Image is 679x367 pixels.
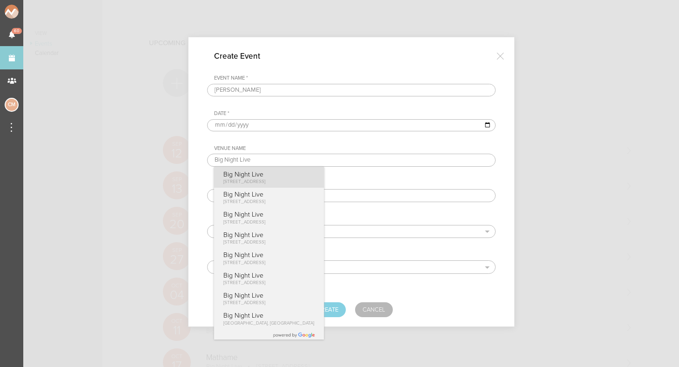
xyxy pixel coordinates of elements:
span: 60 [12,28,22,34]
span: [STREET_ADDRESS] [223,300,265,306]
img: NOMAD [5,5,57,19]
p: Big Night Live [223,211,266,218]
h4: Create Event [214,51,274,61]
p: Big Night Live [223,292,266,299]
div: Event Name * [214,75,496,82]
div: Choose Event Template * [214,252,496,258]
span: [STREET_ADDRESS] [223,199,265,204]
p: Big Night Live [223,170,266,178]
div: Venue Name [214,145,496,152]
span: [GEOGRAPHIC_DATA], [GEOGRAPHIC_DATA] [223,320,314,326]
span: [STREET_ADDRESS] [223,239,265,245]
span: [STREET_ADDRESS] [223,219,265,225]
button: Create [309,302,346,317]
p: Big Night Live [223,272,266,279]
a: Cancel [355,302,393,317]
div: Address [214,181,496,187]
span: [STREET_ADDRESS] [223,179,265,184]
div: Date * [214,110,496,117]
p: Big Night Live [223,231,266,239]
div: Event Owner * [214,216,496,223]
p: Big Night Live [223,251,266,259]
span: [STREET_ADDRESS] [223,260,265,265]
span: [STREET_ADDRESS] [223,280,265,285]
p: Big Night Live [223,312,315,319]
div: Charlie McGinley [5,98,19,112]
p: Big Night Live [223,190,266,198]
